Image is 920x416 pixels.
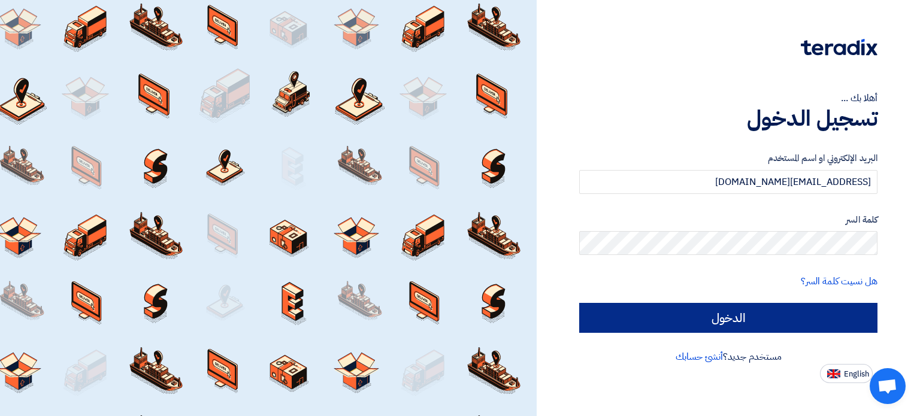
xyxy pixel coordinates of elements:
a: Open chat [870,368,906,404]
button: English [820,364,873,383]
input: أدخل بريد العمل الإلكتروني او اسم المستخدم الخاص بك ... [579,170,877,194]
input: الدخول [579,303,877,333]
span: English [844,370,869,378]
label: كلمة السر [579,213,877,227]
a: هل نسيت كلمة السر؟ [801,274,877,289]
label: البريد الإلكتروني او اسم المستخدم [579,151,877,165]
h1: تسجيل الدخول [579,105,877,132]
img: en-US.png [827,369,840,378]
a: أنشئ حسابك [676,350,723,364]
img: Teradix logo [801,39,877,56]
div: أهلا بك ... [579,91,877,105]
div: مستخدم جديد؟ [579,350,877,364]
